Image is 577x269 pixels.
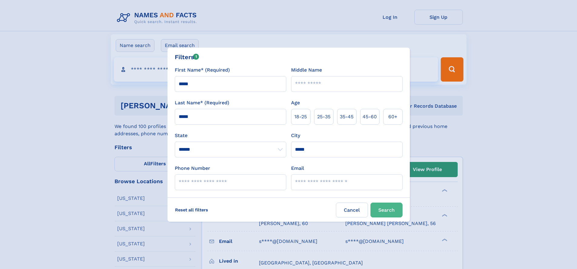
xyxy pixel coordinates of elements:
label: Cancel [336,203,368,217]
span: 60+ [388,113,397,120]
label: Email [291,165,304,172]
label: First Name* (Required) [175,66,230,74]
label: City [291,132,300,139]
label: Age [291,99,300,106]
span: 25‑35 [317,113,330,120]
span: 35‑45 [340,113,353,120]
label: Phone Number [175,165,210,172]
label: Last Name* (Required) [175,99,229,106]
label: Reset all filters [171,203,212,217]
span: 18‑25 [294,113,307,120]
label: State [175,132,286,139]
span: 45‑60 [363,113,377,120]
label: Middle Name [291,66,322,74]
button: Search [370,203,403,217]
div: Filters [175,52,199,62]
